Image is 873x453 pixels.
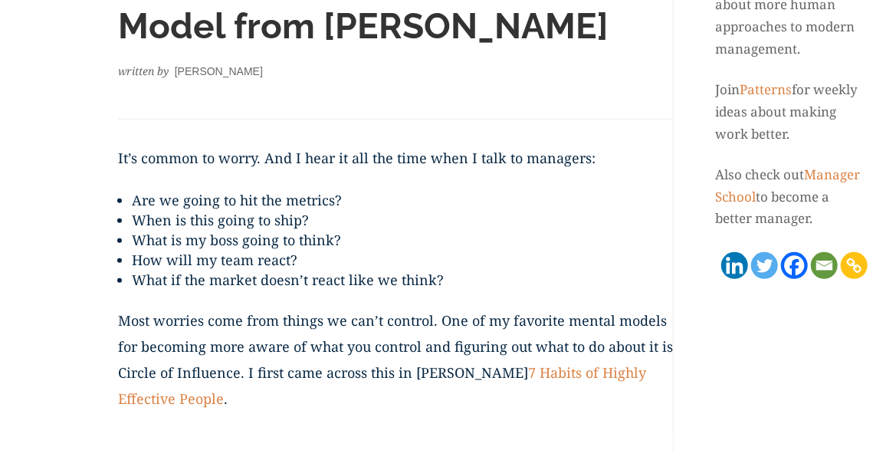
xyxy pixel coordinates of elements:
[175,65,263,77] span: [PERSON_NAME]
[781,252,808,279] a: Facebook
[132,250,673,270] li: How will my team react?
[118,145,673,189] p: It’s common to worry. And I hear it all the time when I talk to managers:
[715,164,868,231] p: Also check out to become a better manager.
[118,64,169,78] em: written by
[740,80,792,98] a: Patterns
[118,307,673,431] p: Most worries come from things we can’t control. One of my favorite mental models for becoming mor...
[132,230,673,250] li: What is my boss going to think?
[715,80,858,143] span: for weekly ideas about making work better.
[751,252,778,279] a: Twitter
[132,190,673,210] li: Are we going to hit the metrics?
[715,80,740,98] span: Join
[132,270,673,290] li: What if the market doesn’t react like we think?
[811,252,838,279] a: Email
[841,252,868,279] a: Copy Link
[721,252,748,279] a: Linkedin
[715,166,860,205] a: Manager School
[132,210,673,230] li: When is this going to ship?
